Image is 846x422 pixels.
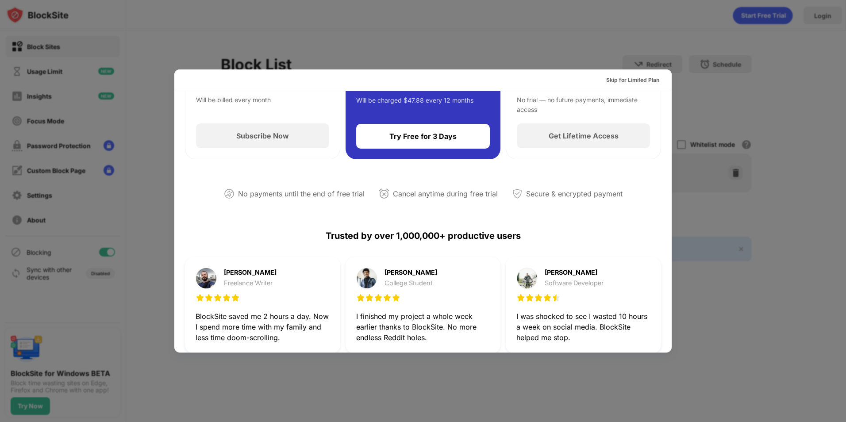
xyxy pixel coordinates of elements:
[224,269,277,276] div: [PERSON_NAME]
[185,215,661,257] div: Trusted by over 1,000,000+ productive users
[213,293,222,302] img: star
[356,293,365,302] img: star
[365,293,374,302] img: star
[374,293,383,302] img: star
[204,293,213,302] img: star
[516,293,525,302] img: star
[545,269,604,276] div: [PERSON_NAME]
[383,293,392,302] img: star
[385,269,437,276] div: [PERSON_NAME]
[389,132,457,141] div: Try Free for 3 Days
[356,311,490,343] div: I finished my project a whole week earlier thanks to BlockSite. No more endless Reddit holes.
[236,131,289,140] div: Subscribe Now
[231,293,240,302] img: star
[222,293,231,302] img: star
[543,293,552,302] img: star
[517,95,650,113] div: No trial — no future payments, immediate access
[224,188,235,199] img: not-paying
[196,268,217,289] img: testimonial-purchase-1.jpg
[552,293,561,302] img: star
[516,311,650,343] div: I was shocked to see I wasted 10 hours a week on social media. BlockSite helped me stop.
[549,131,619,140] div: Get Lifetime Access
[238,188,365,200] div: No payments until the end of free trial
[196,293,204,302] img: star
[512,188,523,199] img: secured-payment
[534,293,543,302] img: star
[196,311,330,343] div: BlockSite saved me 2 hours a day. Now I spend more time with my family and less time doom-scrolling.
[526,188,623,200] div: Secure & encrypted payment
[356,96,473,113] div: Will be charged $47.88 every 12 months
[385,280,437,287] div: College Student
[356,268,377,289] img: testimonial-purchase-2.jpg
[392,293,400,302] img: star
[516,268,538,289] img: testimonial-purchase-3.jpg
[606,76,659,84] div: Skip for Limited Plan
[525,293,534,302] img: star
[545,280,604,287] div: Software Developer
[379,188,389,199] img: cancel-anytime
[393,188,498,200] div: Cancel anytime during free trial
[196,95,271,113] div: Will be billed every month
[224,280,277,287] div: Freelance Writer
